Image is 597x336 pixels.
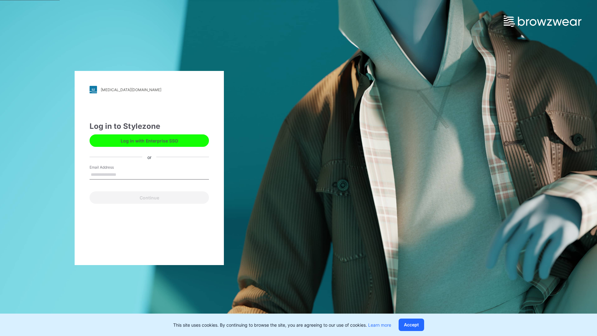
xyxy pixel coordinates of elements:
[504,16,581,27] img: browzwear-logo.e42bd6dac1945053ebaf764b6aa21510.svg
[142,154,156,160] div: or
[90,134,209,147] button: Log in with Enterprise SSO
[90,86,209,93] a: [MEDICAL_DATA][DOMAIN_NAME]
[399,319,424,331] button: Accept
[90,165,133,170] label: Email Address
[90,86,97,93] img: stylezone-logo.562084cfcfab977791bfbf7441f1a819.svg
[368,322,391,328] a: Learn more
[101,87,161,92] div: [MEDICAL_DATA][DOMAIN_NAME]
[90,121,209,132] div: Log in to Stylezone
[173,322,391,328] p: This site uses cookies. By continuing to browse the site, you are agreeing to our use of cookies.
